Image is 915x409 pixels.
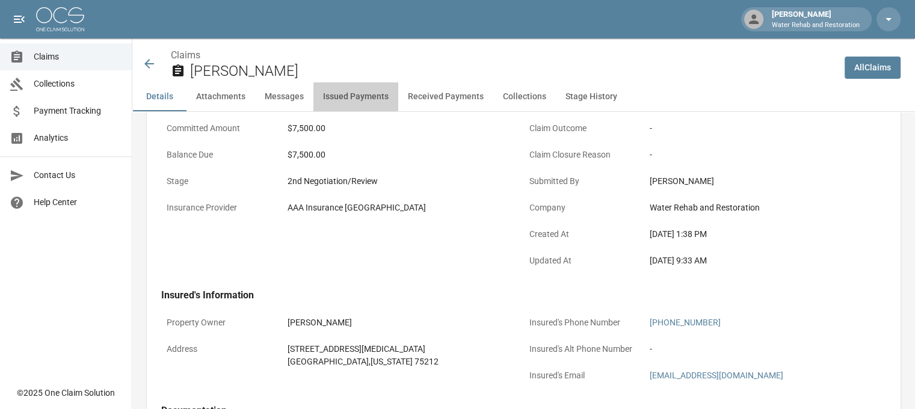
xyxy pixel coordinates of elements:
[255,82,313,111] button: Messages
[171,48,835,63] nav: breadcrumb
[556,82,627,111] button: Stage History
[313,82,398,111] button: Issued Payments
[17,387,115,399] div: © 2025 One Claim Solution
[161,117,282,140] p: Committed Amount
[650,149,881,161] div: -
[524,223,645,246] p: Created At
[34,105,122,117] span: Payment Tracking
[34,169,122,182] span: Contact Us
[34,196,122,209] span: Help Center
[524,311,645,334] p: Insured's Phone Number
[650,228,881,241] div: [DATE] 1:38 PM
[493,82,556,111] button: Collections
[524,196,645,220] p: Company
[288,149,519,161] div: $7,500.00
[524,170,645,193] p: Submitted By
[772,20,860,31] p: Water Rehab and Restoration
[161,289,886,301] h4: Insured's Information
[288,343,519,355] div: [STREET_ADDRESS][MEDICAL_DATA]
[161,311,282,334] p: Property Owner
[161,170,282,193] p: Stage
[650,122,881,135] div: -
[132,82,915,111] div: anchor tabs
[767,8,864,30] div: [PERSON_NAME]
[524,117,645,140] p: Claim Outcome
[161,143,282,167] p: Balance Due
[34,132,122,144] span: Analytics
[161,196,282,220] p: Insurance Provider
[288,122,519,135] div: $7,500.00
[7,7,31,31] button: open drawer
[186,82,255,111] button: Attachments
[288,201,519,214] div: AAA Insurance [GEOGRAPHIC_DATA]
[524,143,645,167] p: Claim Closure Reason
[171,49,200,61] a: Claims
[34,78,122,90] span: Collections
[161,337,282,361] p: Address
[650,343,881,355] div: -
[845,57,901,79] a: AllClaims
[650,318,721,327] a: [PHONE_NUMBER]
[190,63,835,80] h2: [PERSON_NAME]
[524,337,645,361] p: Insured's Alt Phone Number
[288,316,519,329] div: [PERSON_NAME]
[36,7,84,31] img: ocs-logo-white-transparent.png
[288,355,519,368] div: [GEOGRAPHIC_DATA] , [US_STATE] 75212
[650,201,881,214] div: Water Rehab and Restoration
[650,175,881,188] div: [PERSON_NAME]
[34,51,122,63] span: Claims
[524,364,645,387] p: Insured's Email
[650,371,783,380] a: [EMAIL_ADDRESS][DOMAIN_NAME]
[288,175,519,188] div: 2nd Negotiation/Review
[132,82,186,111] button: Details
[650,254,881,267] div: [DATE] 9:33 AM
[524,249,645,272] p: Updated At
[398,82,493,111] button: Received Payments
